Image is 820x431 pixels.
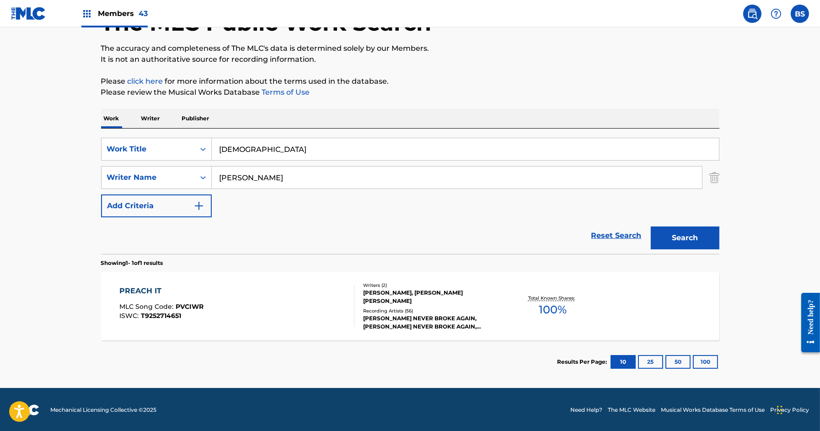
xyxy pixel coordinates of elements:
[101,194,212,217] button: Add Criteria
[638,355,663,369] button: 25
[651,226,719,249] button: Search
[139,109,163,128] p: Writer
[101,76,719,87] p: Please for more information about the terms used in the database.
[587,226,646,246] a: Reset Search
[260,88,310,97] a: Terms of Use
[608,406,655,414] a: The MLC Website
[107,172,189,183] div: Writer Name
[557,358,610,366] p: Results Per Page:
[81,8,92,19] img: Top Rightsholders
[770,406,809,414] a: Privacy Policy
[176,302,204,311] span: PVCIWR
[767,5,785,23] div: Help
[101,109,122,128] p: Work
[661,406,765,414] a: Musical Works Database Terms of Use
[777,396,782,424] div: Drag
[665,355,691,369] button: 50
[119,312,141,320] span: ISWC :
[539,302,567,318] span: 100 %
[141,312,181,320] span: T9252714651
[363,314,501,331] div: [PERSON_NAME] NEVER BROKE AGAIN, [PERSON_NAME] NEVER BROKE AGAIN, [PERSON_NAME] NEVER BROKE AGAIN...
[693,355,718,369] button: 100
[363,289,501,305] div: [PERSON_NAME], [PERSON_NAME] [PERSON_NAME]
[98,8,148,19] span: Members
[139,9,148,18] span: 43
[791,5,809,23] div: User Menu
[193,200,204,211] img: 9d2ae6d4665cec9f34b9.svg
[11,7,46,20] img: MLC Logo
[50,406,156,414] span: Mechanical Licensing Collective © 2025
[101,272,719,340] a: PREACH ITMLC Song Code:PVCIWRISWC:T9252714651Writers (2)[PERSON_NAME], [PERSON_NAME] [PERSON_NAME...
[101,87,719,98] p: Please review the Musical Works Database
[771,8,782,19] img: help
[128,77,163,86] a: click here
[179,109,212,128] p: Publisher
[101,138,719,254] form: Search Form
[528,295,577,302] p: Total Known Shares:
[747,8,758,19] img: search
[11,404,39,415] img: logo
[101,43,719,54] p: The accuracy and completeness of The MLC's data is determined solely by our Members.
[774,387,820,431] iframe: Chat Widget
[101,259,163,267] p: Showing 1 - 1 of 1 results
[119,286,204,296] div: PREACH IT
[611,355,636,369] button: 10
[794,286,820,359] iframe: Resource Center
[101,54,719,65] p: It is not an authoritative source for recording information.
[709,166,719,189] img: Delete Criterion
[363,282,501,289] div: Writers ( 2 )
[743,5,761,23] a: Public Search
[119,302,176,311] span: MLC Song Code :
[570,406,602,414] a: Need Help?
[363,307,501,314] div: Recording Artists ( 56 )
[107,144,189,155] div: Work Title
